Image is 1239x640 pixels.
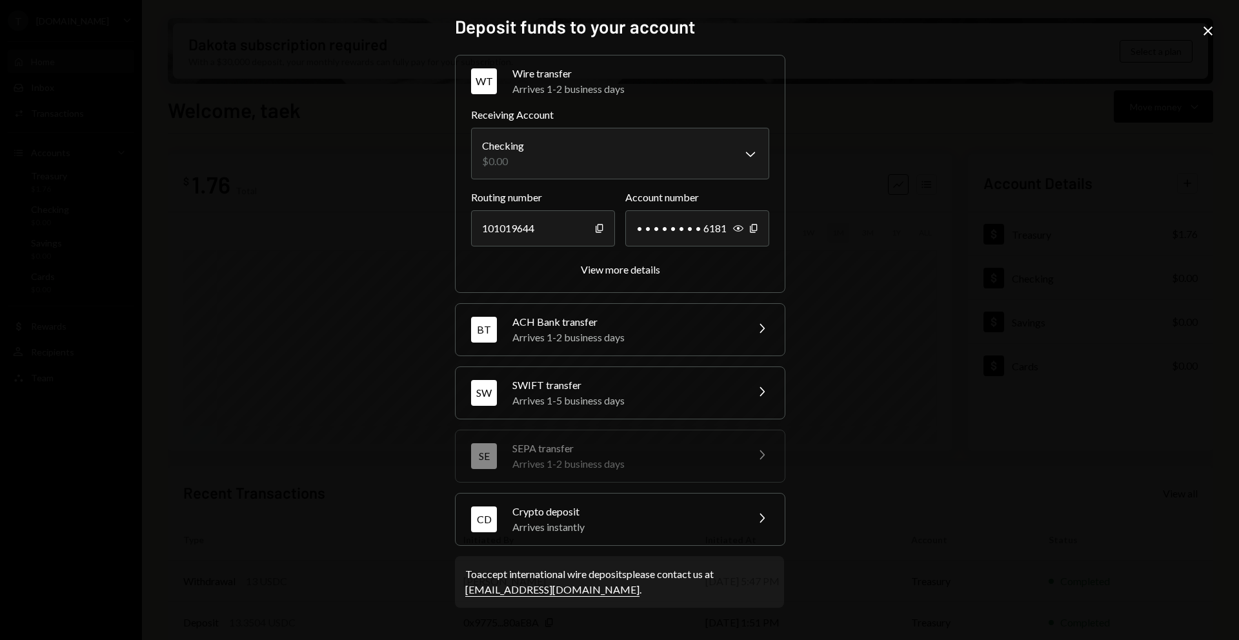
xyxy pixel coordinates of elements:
[512,441,738,456] div: SEPA transfer
[512,504,738,519] div: Crypto deposit
[581,263,660,275] div: View more details
[456,494,785,545] button: CDCrypto depositArrives instantly
[471,190,615,205] label: Routing number
[512,393,738,408] div: Arrives 1-5 business days
[471,506,497,532] div: CD
[456,367,785,419] button: SWSWIFT transferArrives 1-5 business days
[456,55,785,107] button: WTWire transferArrives 1-2 business days
[471,107,769,277] div: WTWire transferArrives 1-2 business days
[471,443,497,469] div: SE
[471,210,615,246] div: 101019644
[581,263,660,277] button: View more details
[471,128,769,179] button: Receiving Account
[455,14,784,39] h2: Deposit funds to your account
[471,68,497,94] div: WT
[465,583,640,597] a: [EMAIL_ADDRESS][DOMAIN_NAME]
[456,304,785,355] button: BTACH Bank transferArrives 1-2 business days
[471,317,497,343] div: BT
[465,566,774,597] div: To accept international wire deposits please contact us at .
[512,330,738,345] div: Arrives 1-2 business days
[471,380,497,406] div: SW
[625,210,769,246] div: • • • • • • • • 6181
[456,430,785,482] button: SESEPA transferArrives 1-2 business days
[512,66,769,81] div: Wire transfer
[512,314,738,330] div: ACH Bank transfer
[471,107,769,123] label: Receiving Account
[512,377,738,393] div: SWIFT transfer
[512,456,738,472] div: Arrives 1-2 business days
[625,190,769,205] label: Account number
[512,519,738,535] div: Arrives instantly
[512,81,769,97] div: Arrives 1-2 business days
